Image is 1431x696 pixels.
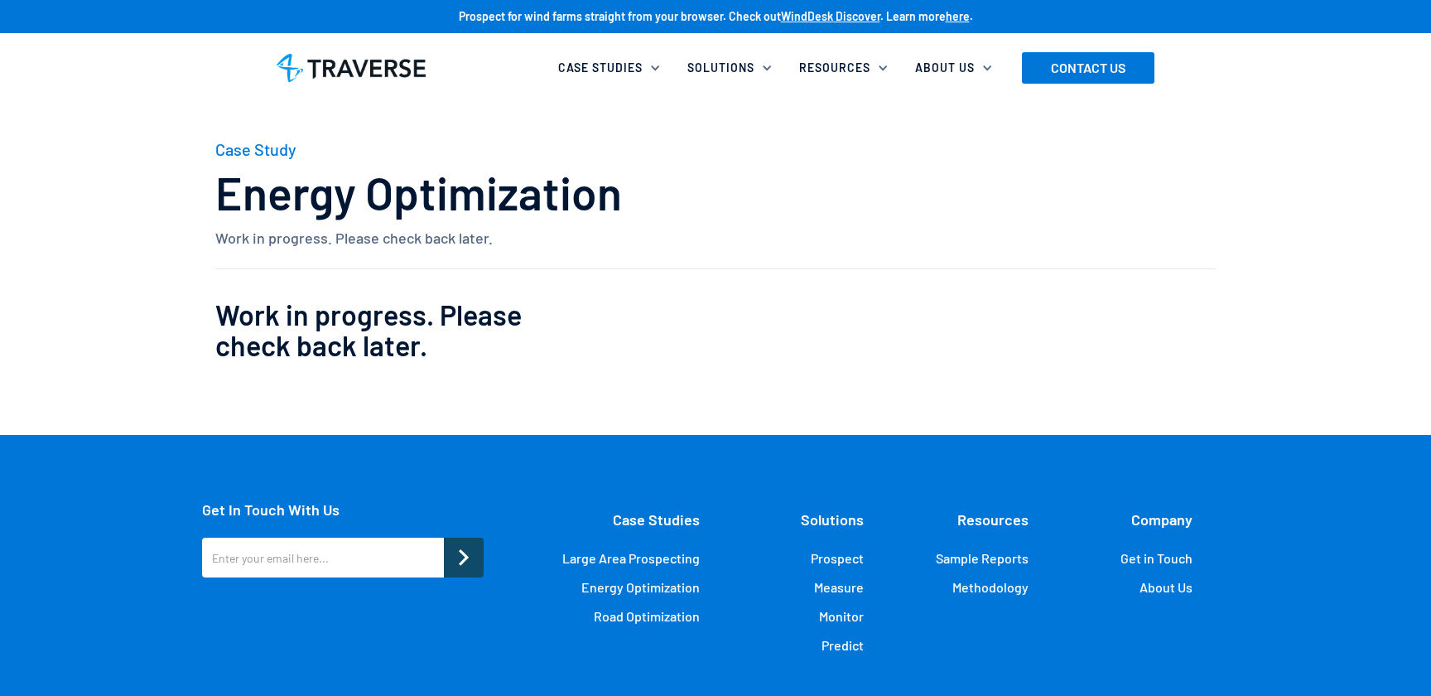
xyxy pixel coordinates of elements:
[801,501,864,538] div: Solutions
[821,637,864,654] a: Predict
[905,50,1009,86] div: About Us
[581,579,700,596] a: Energy Optimization
[811,550,864,567] a: Prospect
[677,50,789,86] div: Solutions
[548,50,677,86] div: Case Studies
[202,538,484,586] form: footerGetInTouch
[215,299,538,361] h4: Work in progress. Please check back later.
[594,608,700,625] a: Road Optimization
[799,60,870,76] div: Resources
[687,60,754,76] div: Solutions
[819,608,864,625] a: Monitor
[215,228,622,249] p: Work in progress. Please check back later.
[781,9,880,23] a: WindDesk Discover
[459,9,781,23] strong: Prospect for wind farms straight from your browser. Check out
[1131,501,1192,538] div: Company
[202,538,444,578] input: Enter your email here...
[970,9,973,23] strong: .
[880,9,946,23] strong: . Learn more
[215,141,296,157] div: Case Study
[215,167,622,218] h1: Energy Optimization
[952,579,1029,596] a: Methodology
[562,550,700,567] a: Large Area Prospecting
[558,60,643,76] div: Case Studies
[613,501,700,538] div: Case Studies
[957,501,1029,538] div: Resources
[936,550,1029,567] a: Sample Reports
[814,579,864,596] a: Measure
[789,50,905,86] div: Resources
[1022,52,1154,84] a: CONTACT US
[1139,579,1192,596] a: About Us
[202,501,484,518] div: Get In Touch With Us
[915,60,975,76] div: About Us
[1120,550,1192,567] a: Get in Touch
[444,538,484,578] input: Submit
[946,9,970,23] a: here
